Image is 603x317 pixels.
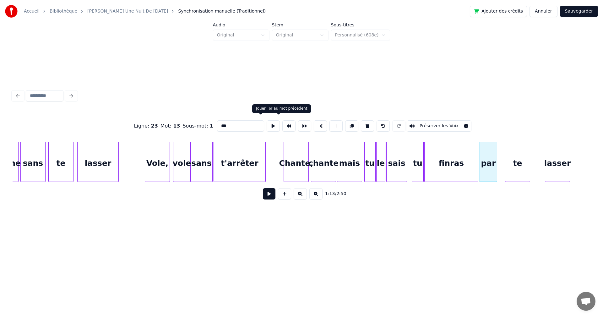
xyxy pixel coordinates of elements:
div: Jouer [256,106,266,111]
span: Synchronisation manuelle (Traditionnel) [178,8,266,14]
div: Sous-mot : [182,122,213,130]
label: Sous-titres [331,23,390,27]
div: / [325,191,340,197]
label: Stem [272,23,329,27]
label: Audio [213,23,269,27]
nav: breadcrumb [24,8,266,14]
span: 23 [151,123,158,129]
img: youka [5,5,18,18]
a: Accueil [24,8,40,14]
a: Bibliothèque [50,8,77,14]
div: Ouvrir le chat [577,292,595,311]
div: Ligne : [134,122,158,130]
span: 2:50 [336,191,346,197]
span: 1:13 [325,191,335,197]
span: 1 [210,123,213,129]
button: Sauvegarder [560,6,598,17]
button: Annuler [530,6,557,17]
button: Toggle [407,120,472,132]
a: [PERSON_NAME] Une Nuit De [DATE] [87,8,168,14]
span: 13 [173,123,180,129]
div: Mot : [160,122,180,130]
button: Ajouter des crédits [470,6,527,17]
div: Attacher au mot précédent [256,106,307,111]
